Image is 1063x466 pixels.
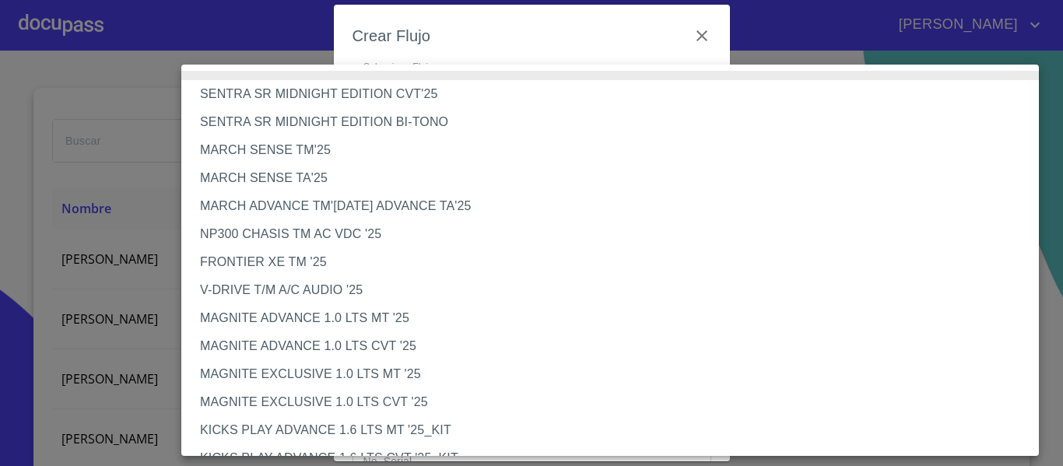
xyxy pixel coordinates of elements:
[181,192,1051,220] li: MARCH ADVANCE TM'[DATE] ADVANCE TA'25
[181,416,1051,444] li: KICKS PLAY ADVANCE 1.6 LTS MT '25_KIT
[181,304,1051,332] li: MAGNITE ADVANCE 1.0 LTS MT '25
[181,388,1051,416] li: MAGNITE EXCLUSIVE 1.0 LTS CVT '25
[181,108,1051,136] li: SENTRA SR MIDNIGHT EDITION BI-TONO
[181,164,1051,192] li: MARCH SENSE TA'25
[181,136,1051,164] li: MARCH SENSE TM'25
[181,360,1051,388] li: MAGNITE EXCLUSIVE 1.0 LTS MT '25
[181,80,1051,108] li: SENTRA SR MIDNIGHT EDITION CVT'25
[181,276,1051,304] li: V-DRIVE T/M A/C AUDIO '25
[181,332,1051,360] li: MAGNITE ADVANCE 1.0 LTS CVT '25
[181,248,1051,276] li: FRONTIER XE TM '25
[181,220,1051,248] li: NP300 CHASIS TM AC VDC '25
